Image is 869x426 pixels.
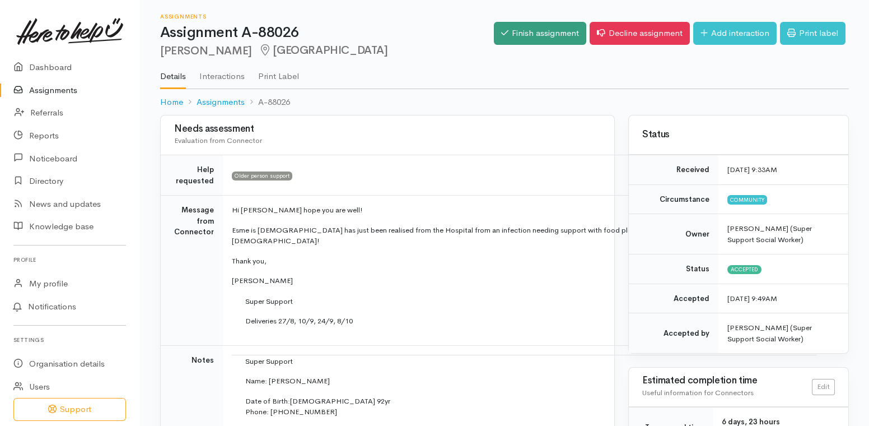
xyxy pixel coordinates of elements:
h6: Settings [13,332,126,348]
h6: Profile [13,252,126,267]
a: Print label [780,22,845,45]
a: Add interaction [693,22,777,45]
a: Edit [812,379,835,395]
p: [PERSON_NAME] [232,275,817,286]
td: Status [629,254,718,284]
h2: [PERSON_NAME] [160,44,494,57]
a: Finish assignment [494,22,586,45]
a: Interactions [199,57,245,88]
li: A-88026 [245,96,290,109]
time: [DATE] 9:49AM [727,294,777,303]
p: Date of Birth:[DEMOGRAPHIC_DATA] 92yr Phone: [PHONE_NUMBER] [245,396,803,418]
span: Useful information for Connectors [642,388,754,397]
nav: breadcrumb [160,89,849,115]
time: [DATE] 9:33AM [727,165,777,174]
a: Decline assignment [590,22,690,45]
a: Home [160,96,183,109]
p: Super Support [245,356,803,367]
span: Older person support [232,172,292,180]
p: Deliveries 27/8, 10/9, 24/9, 8/10 [245,316,803,327]
td: Received [629,155,718,185]
span: [GEOGRAPHIC_DATA] [259,43,388,57]
p: Name: [PERSON_NAME] [245,376,803,387]
p: Super Support [245,296,803,307]
h6: Assignments [160,13,494,20]
p: Thank you, [232,256,817,267]
span: [PERSON_NAME] (Super Support Social Worker) [727,224,812,244]
span: Accepted [727,265,761,274]
h3: Status [642,129,835,140]
p: Esme is [DEMOGRAPHIC_DATA] has just been realised from the Hospital from an infection needing sup... [232,225,817,247]
td: [PERSON_NAME] (Super Support Social Worker) [718,313,848,354]
a: Details [160,57,186,89]
td: Circumstance [629,184,718,214]
span: Community [727,195,767,204]
td: Message from Connector [161,196,223,346]
h3: Estimated completion time [642,376,812,386]
td: Owner [629,214,718,254]
h1: Assignment A-88026 [160,25,494,41]
h3: Needs assessment [174,124,601,135]
p: Hi [PERSON_NAME] hope you are well! [232,205,817,216]
span: Evaluation from Connector [174,136,262,145]
button: Support [13,398,126,421]
a: Assignments [197,96,245,109]
td: Accepted [629,284,718,313]
td: Accepted by [629,313,718,354]
a: Print Label [258,57,299,88]
td: Help requested [161,155,223,196]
